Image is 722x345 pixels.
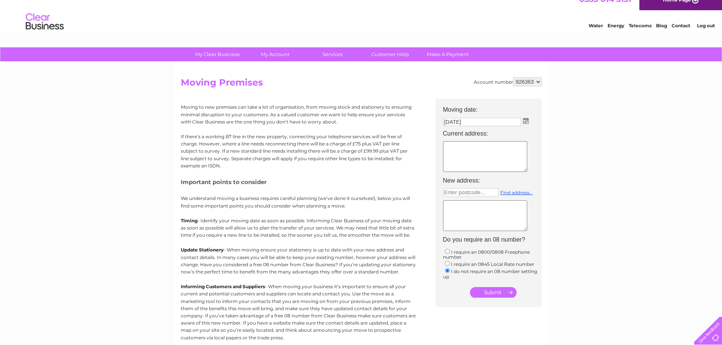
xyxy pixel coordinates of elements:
[181,283,416,341] p: - When moving your business it’s important to ensure all your current and potential customers and...
[439,234,545,245] th: Do you require an 08 number?
[697,32,715,38] a: Log out
[181,133,416,169] p: If there’s a working BT line in the new property, connecting your telephone services will be free...
[439,128,545,139] th: Current address:
[500,190,533,195] a: Find address...
[181,77,542,92] h2: Moving Premises
[589,32,603,38] a: Water
[474,77,542,86] div: Account number
[629,32,652,38] a: Telecoms
[181,179,416,185] h5: Important points to consider
[181,103,416,125] p: Moving to new premises can take a lot of organisation, from moving stock and stationery to ensuri...
[523,118,529,124] img: ...
[439,99,545,116] th: Moving date:
[25,20,64,43] img: logo.png
[470,287,517,298] input: Submit
[181,247,224,253] b: Update Stationery
[186,47,249,61] a: My Clear Business
[182,4,540,37] div: Clear Business is a trading name of Verastar Limited (registered in [GEOGRAPHIC_DATA] No. 3667643...
[579,4,631,13] a: 0333 014 3131
[439,175,545,186] th: New address:
[439,246,545,281] td: I require an 0800/0808 Freephone number I require an 0845 Local Rate number I do not require an 0...
[417,47,479,61] a: Make A Payment
[301,47,364,61] a: Services
[181,218,197,223] b: Timing
[656,32,667,38] a: Blog
[181,284,265,289] b: Informing Customers and Suppliers
[672,32,690,38] a: Contact
[181,195,416,209] p: We understand moving a business requires careful planning (we’ve done it ourselves!), below you w...
[181,217,416,239] p: - Identify your moving date as soon as possible. Informing Clear Business of your moving date as ...
[359,47,421,61] a: Customer Help
[181,246,416,275] p: - When moving ensure your stationery is up to date with your new address and contact details. In ...
[608,32,624,38] a: Energy
[244,47,306,61] a: My Account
